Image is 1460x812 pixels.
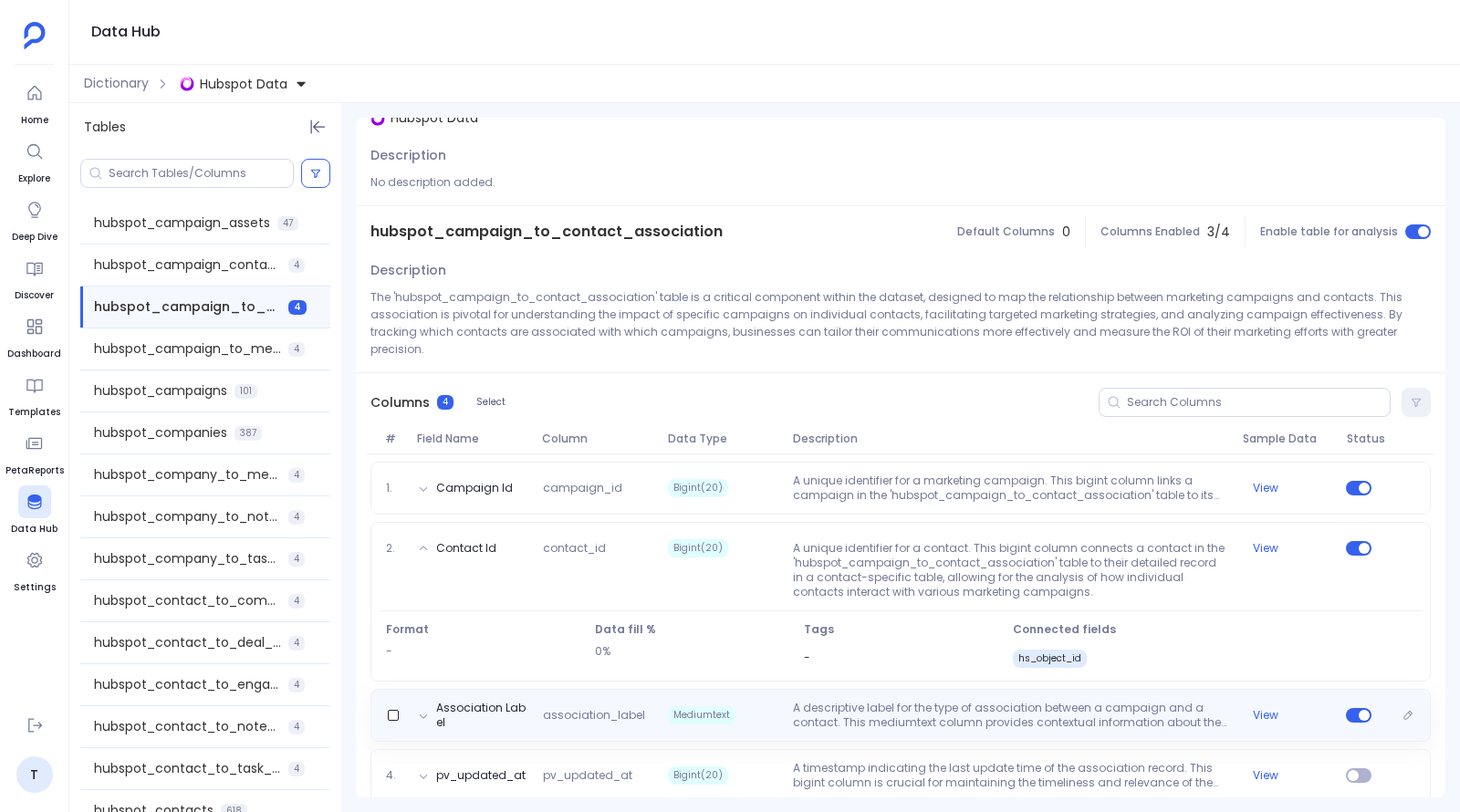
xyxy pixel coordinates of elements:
[668,706,735,724] span: Mediumtext
[668,539,728,557] span: Bigint(20)
[12,230,57,245] span: Deep Dive
[786,701,1235,730] p: A descriptive label for the type of association between a campaign and a contact. This mediumtext...
[94,759,281,778] span: hubspot_contact_to_task_association
[94,549,281,568] span: hubspot_company_to_task_association
[1253,541,1278,556] button: View
[288,552,305,567] span: 4
[11,522,57,536] span: Data Hub
[379,481,410,495] span: 1.
[15,288,54,303] span: Discover
[370,146,446,165] span: Description
[12,193,57,245] a: Deep Dive
[786,761,1235,790] p: A timestamp indicating the last update time of the association record. This bigint column is cruc...
[288,720,305,734] span: 4
[288,258,305,273] span: 4
[436,701,528,730] button: Association Label
[24,22,46,49] img: petavue logo
[1340,432,1382,446] span: Status
[16,756,53,793] a: T
[200,75,287,93] span: Hubspot Data
[464,390,517,414] button: Select
[84,74,149,93] span: Dictionary
[94,591,281,610] span: hubspot_contact_to_company_association
[370,221,723,243] span: hubspot_campaign_to_contact_association
[536,768,661,783] span: pv_updated_at
[370,288,1431,358] p: The 'hubspot_campaign_to_contact_association' table is a critical component within the dataset, d...
[786,474,1235,503] p: A unique identifier for a marketing campaign. This bigint column links a campaign in the 'hubspot...
[804,650,810,665] span: -
[661,432,786,446] span: Data Type
[1260,224,1398,239] span: Enable table for analysis
[595,622,789,637] span: Data fill %
[536,481,661,495] span: campaign_id
[5,427,64,478] a: PetaReports
[288,342,305,357] span: 4
[288,636,305,651] span: 4
[804,622,998,637] span: Tags
[94,255,281,275] span: hubspot_campaign_contacts
[436,541,496,556] button: Contact Id
[7,310,61,361] a: Dashboard
[386,622,580,637] span: Format
[786,541,1235,599] p: A unique identifier for a contact. This bigint column connects a contact in the 'hubspot_campaign...
[18,113,51,128] span: Home
[14,580,56,595] span: Settings
[235,384,257,399] span: 101
[305,114,330,140] button: Hide Tables
[1395,703,1421,728] button: Edit
[536,541,661,599] span: contact_id
[109,166,293,181] input: Search Tables/Columns
[235,426,262,441] span: 387
[1013,650,1087,668] span: hs_object_id
[7,347,61,361] span: Dashboard
[94,507,281,526] span: hubspot_company_to_note_association
[176,69,311,99] button: Hubspot Data
[94,297,281,317] span: hubspot_campaign_to_contact_association
[1207,223,1230,242] span: 3 / 4
[410,432,535,446] span: Field Name
[536,708,661,723] span: association_label
[595,644,789,659] p: 0%
[668,766,728,785] span: Bigint(20)
[94,717,281,736] span: hubspot_contact_to_note_association
[94,465,281,484] span: hubspot_company_to_meeting_association
[8,369,60,420] a: Templates
[1013,622,1415,637] span: Connected fields
[94,381,227,401] span: hubspot_campaigns
[288,594,305,609] span: 4
[1062,223,1070,242] span: 0
[668,479,728,497] span: Bigint(20)
[69,103,341,151] div: Tables
[378,432,409,446] span: #
[370,393,430,412] span: Columns
[1253,708,1278,723] button: View
[5,463,64,478] span: PetaReports
[436,481,513,495] button: Campaign Id
[379,768,410,783] span: 4.
[288,678,305,692] span: 4
[94,339,281,359] span: hubspot_campaign_to_meeting_association
[437,395,454,410] span: 4
[8,405,60,420] span: Templates
[379,541,410,599] span: 2.
[94,423,227,442] span: hubspot_companies
[277,216,298,231] span: 47
[288,510,305,525] span: 4
[786,432,1236,446] span: Description
[391,109,478,128] span: Hubspot Data
[1253,768,1278,783] button: View
[1253,481,1278,495] button: View
[288,762,305,776] span: 4
[15,252,54,303] a: Discover
[91,19,161,45] h1: Data Hub
[370,173,1431,191] p: No description added.
[11,485,57,536] a: Data Hub
[94,633,281,652] span: hubspot_contact_to_deal_association
[288,300,307,315] span: 4
[288,468,305,483] span: 4
[1100,224,1200,239] span: Columns Enabled
[18,77,51,128] a: Home
[436,768,526,783] button: pv_updated_at
[957,224,1055,239] span: Default Columns
[1236,432,1340,446] span: Sample Data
